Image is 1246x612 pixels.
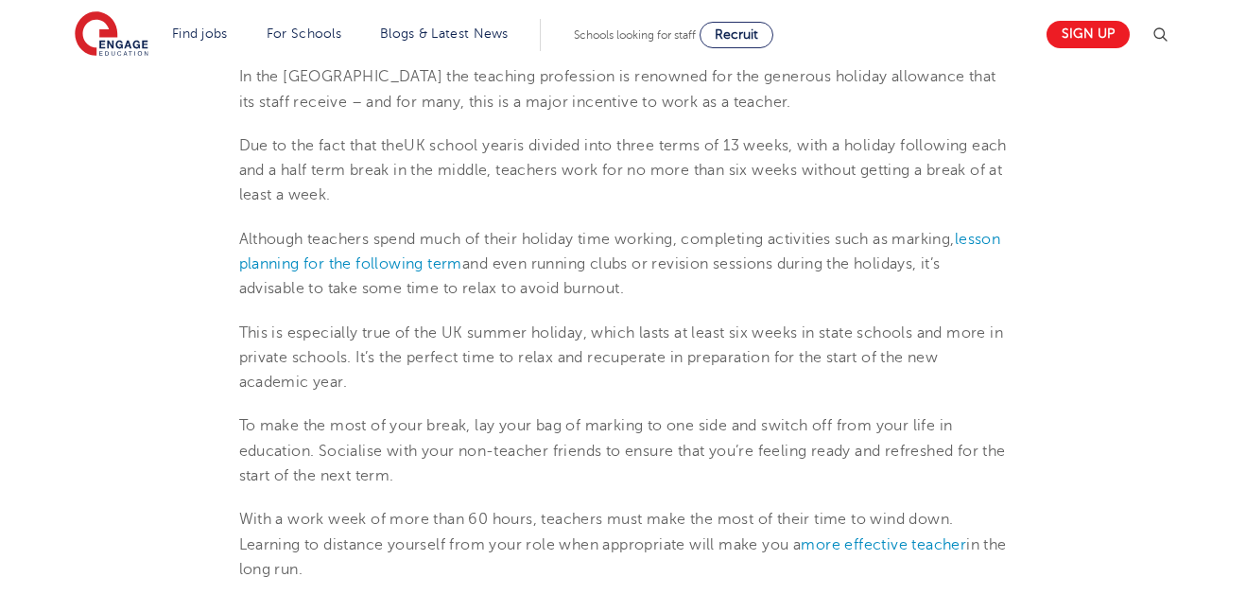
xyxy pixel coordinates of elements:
[239,231,955,248] span: Although teachers spend much of their holiday time working, completing activities such as marking,
[239,137,1007,204] span: is divided into three terms of 13 weeks, with a holiday following each and a half term break in t...
[239,68,996,110] span: In the [GEOGRAPHIC_DATA] the teaching profession is renowned for the generous holiday allowance t...
[801,536,966,553] a: more effective teacher
[75,11,148,59] img: Engage Education
[239,511,1007,578] span: With a work week of more than 60 hours, teachers must make the most of their time to wind down. L...
[700,22,773,48] a: Recruit
[574,28,696,42] span: Schools looking for staff
[380,26,509,41] a: Blogs & Latest News
[172,26,228,41] a: Find jobs
[267,26,341,41] a: For Schools
[715,27,758,42] span: Recruit
[239,324,1004,392] span: This is especially true of the UK summer holiday, which lasts at least six weeks in state schools...
[1047,21,1130,48] a: Sign up
[239,417,1006,484] span: To make the most of your break, lay your bag of marking to one side and switch off from your life...
[404,137,513,154] span: UK school year
[239,137,405,154] span: Due to the fact that the
[239,255,941,297] span: and even running clubs or revision sessions during the holidays, it’s advisable to take some time...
